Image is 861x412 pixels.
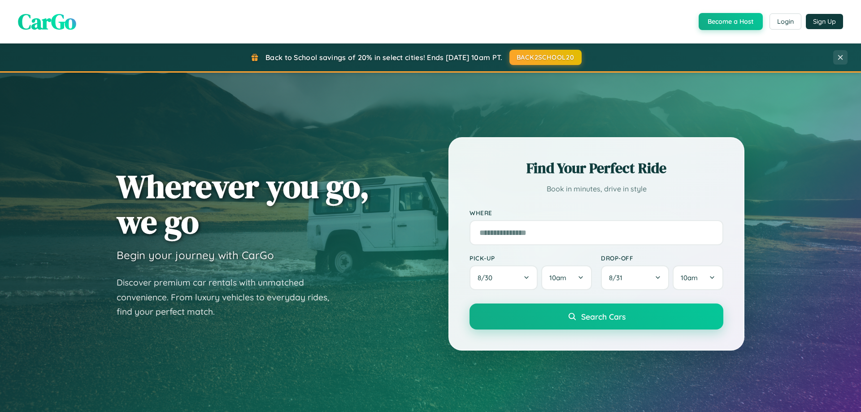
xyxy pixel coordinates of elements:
button: Become a Host [699,13,763,30]
span: 10am [549,273,566,282]
span: Search Cars [581,312,626,321]
span: Back to School savings of 20% in select cities! Ends [DATE] 10am PT. [265,53,502,62]
button: 10am [673,265,723,290]
label: Pick-up [470,254,592,262]
button: BACK2SCHOOL20 [509,50,582,65]
label: Where [470,209,723,217]
button: Search Cars [470,304,723,330]
button: 8/31 [601,265,669,290]
button: 8/30 [470,265,538,290]
p: Book in minutes, drive in style [470,182,723,195]
span: 8 / 30 [478,273,497,282]
span: 8 / 31 [609,273,627,282]
button: Login [770,13,801,30]
span: 10am [681,273,698,282]
h2: Find Your Perfect Ride [470,158,723,178]
h3: Begin your journey with CarGo [117,248,274,262]
span: CarGo [18,7,76,36]
h1: Wherever you go, we go [117,169,370,239]
button: 10am [541,265,592,290]
p: Discover premium car rentals with unmatched convenience. From luxury vehicles to everyday rides, ... [117,275,341,319]
button: Sign Up [806,14,843,29]
label: Drop-off [601,254,723,262]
